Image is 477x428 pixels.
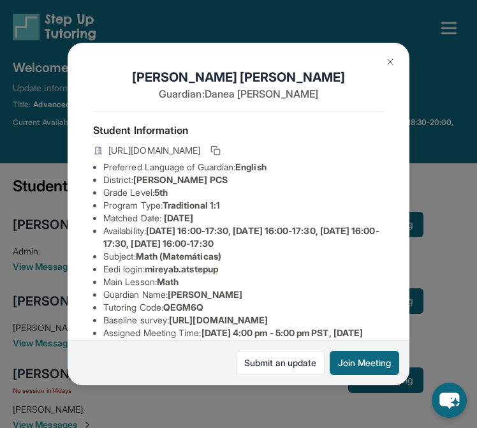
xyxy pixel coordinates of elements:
[103,263,384,276] li: Eedi login :
[103,276,384,288] li: Main Lesson :
[235,161,267,172] span: English
[163,302,203,313] span: QEGM6Q
[154,187,168,198] span: 5th
[169,314,268,325] span: [URL][DOMAIN_NAME]
[145,263,218,274] span: mireyab.atstepup
[164,212,193,223] span: [DATE]
[432,383,467,418] button: chat-button
[103,327,384,352] li: Assigned Meeting Time :
[385,57,395,67] img: Close Icon
[93,86,384,101] p: Guardian: Danea [PERSON_NAME]
[103,288,384,301] li: Guardian Name :
[103,199,384,212] li: Program Type:
[103,161,384,173] li: Preferred Language of Guardian:
[103,314,384,327] li: Baseline survey :
[103,250,384,263] li: Subject :
[208,143,223,158] button: Copy link
[168,289,242,300] span: [PERSON_NAME]
[330,351,399,375] button: Join Meeting
[103,301,384,314] li: Tutoring Code :
[236,351,325,375] a: Submit an update
[133,174,228,185] span: [PERSON_NAME] PCS
[136,251,221,262] span: Math (Matemáticas)
[93,68,384,86] h1: [PERSON_NAME] [PERSON_NAME]
[108,144,200,157] span: [URL][DOMAIN_NAME]
[103,225,384,250] li: Availability:
[103,225,379,249] span: [DATE] 16:00-17:30, [DATE] 16:00-17:30, [DATE] 16:00-17:30, [DATE] 16:00-17:30
[93,122,384,138] h4: Student Information
[103,173,384,186] li: District:
[163,200,220,210] span: Traditional 1:1
[103,186,384,199] li: Grade Level:
[157,276,179,287] span: Math
[103,212,384,225] li: Matched Date:
[103,327,363,351] span: [DATE] 4:00 pm - 5:00 pm PST, [DATE] 4:00 pm - 5:00 pm PST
